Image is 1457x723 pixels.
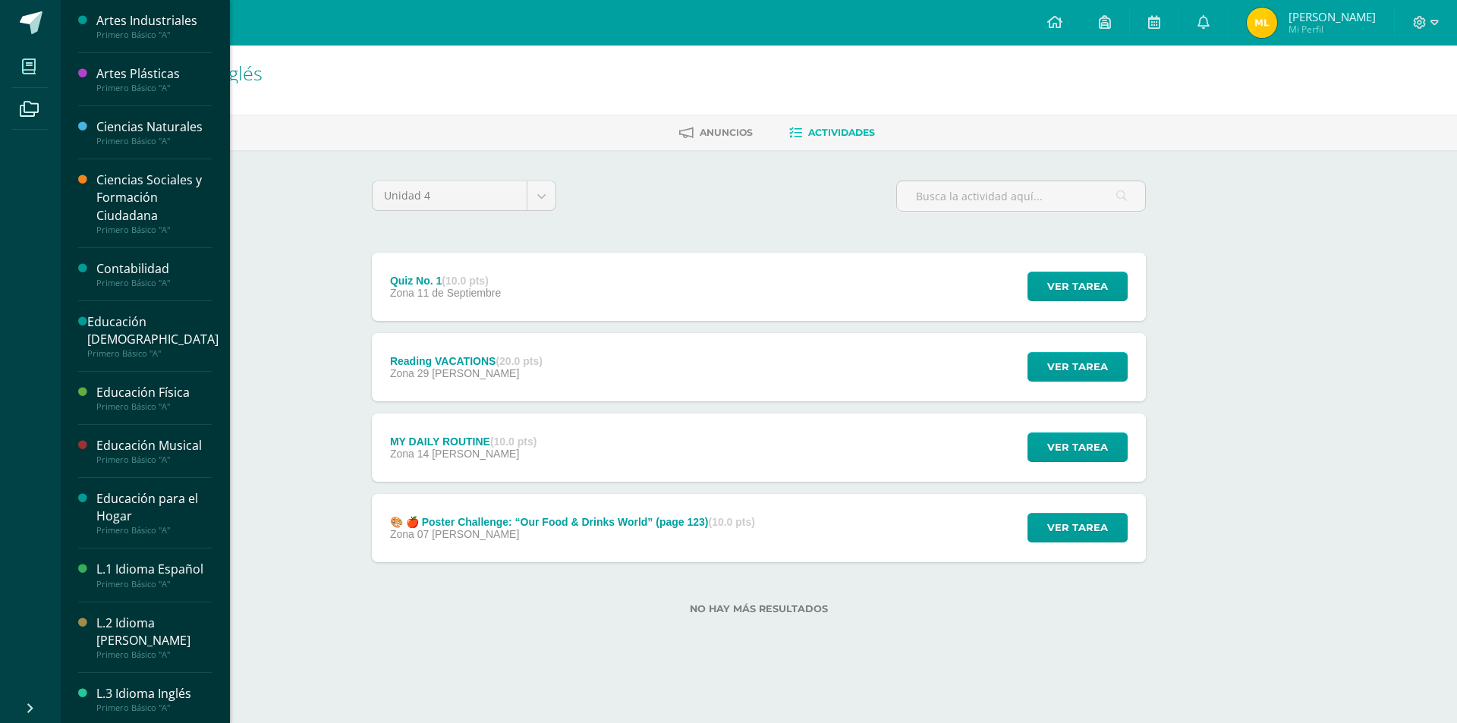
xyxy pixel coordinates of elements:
div: MY DAILY ROUTINE [390,435,537,448]
a: Educación [DEMOGRAPHIC_DATA]Primero Básico "A" [87,313,219,359]
span: Zona [390,448,414,460]
a: Artes PlásticasPrimero Básico "A" [96,65,212,93]
a: Ciencias Sociales y Formación CiudadanaPrimero Básico "A" [96,171,212,234]
div: Artes Plásticas [96,65,212,83]
div: Contabilidad [96,260,212,278]
div: Primero Básico "A" [96,525,212,536]
span: 07 [PERSON_NAME] [417,528,520,540]
div: Educación Musical [96,437,212,454]
div: Quiz No. 1 [390,275,501,287]
button: Ver tarea [1027,513,1128,542]
a: L.2 Idioma [PERSON_NAME]Primero Básico "A" [96,615,212,660]
a: Ciencias NaturalesPrimero Básico "A" [96,118,212,146]
span: 14 [PERSON_NAME] [417,448,520,460]
strong: (20.0 pts) [496,355,542,367]
a: Educación para el HogarPrimero Básico "A" [96,490,212,536]
div: Artes Industriales [96,12,212,30]
span: Zona [390,287,414,299]
strong: (10.0 pts) [708,516,754,528]
a: Anuncios [679,121,753,145]
div: L.2 Idioma [PERSON_NAME] [96,615,212,649]
strong: (10.0 pts) [490,435,537,448]
div: Educación Física [96,384,212,401]
div: Primero Básico "A" [96,579,212,589]
button: Ver tarea [1027,432,1128,462]
a: Actividades [789,121,875,145]
span: 11 de Septiembre [417,287,502,299]
div: 🎨 🍎 Poster Challenge: “Our Food & Drinks World” (page 123) [390,516,755,528]
div: Reading VACATIONS [390,355,543,367]
div: Primero Básico "A" [96,30,212,40]
input: Busca la actividad aquí... [897,181,1145,211]
span: Unidad 4 [384,181,515,210]
span: Mi Perfil [1289,23,1376,36]
img: 58986400fab78c4f9f181ad615e22f08.png [1247,8,1277,38]
a: Unidad 4 [373,181,555,210]
div: Primero Básico "A" [96,703,212,713]
span: Zona [390,528,414,540]
span: Anuncios [700,127,753,138]
a: L.1 Idioma EspañolPrimero Básico "A" [96,561,212,589]
a: ContabilidadPrimero Básico "A" [96,260,212,288]
div: Educación [DEMOGRAPHIC_DATA] [87,313,219,348]
div: Educación para el Hogar [96,490,212,525]
div: Primero Básico "A" [87,348,219,359]
span: [PERSON_NAME] [1289,9,1376,24]
label: No hay más resultados [372,603,1146,615]
a: L.3 Idioma InglésPrimero Básico "A" [96,685,212,713]
strong: (10.0 pts) [442,275,488,287]
span: 29 [PERSON_NAME] [417,367,520,379]
div: Primero Básico "A" [96,278,212,288]
span: Ver tarea [1047,272,1108,300]
button: Ver tarea [1027,272,1128,301]
span: Actividades [808,127,875,138]
div: Primero Básico "A" [96,454,212,465]
div: L.3 Idioma Inglés [96,685,212,703]
span: Ver tarea [1047,353,1108,381]
a: Educación FísicaPrimero Básico "A" [96,384,212,412]
div: Primero Básico "A" [96,136,212,146]
span: Ver tarea [1047,514,1108,542]
div: L.1 Idioma Español [96,561,212,578]
div: Ciencias Naturales [96,118,212,136]
div: Primero Básico "A" [96,401,212,412]
a: Educación MusicalPrimero Básico "A" [96,437,212,465]
div: Primero Básico "A" [96,649,212,660]
span: Ver tarea [1047,433,1108,461]
span: Zona [390,367,414,379]
a: Artes IndustrialesPrimero Básico "A" [96,12,212,40]
button: Ver tarea [1027,352,1128,382]
div: Ciencias Sociales y Formación Ciudadana [96,171,212,224]
div: Primero Básico "A" [96,83,212,93]
div: Primero Básico "A" [96,225,212,235]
